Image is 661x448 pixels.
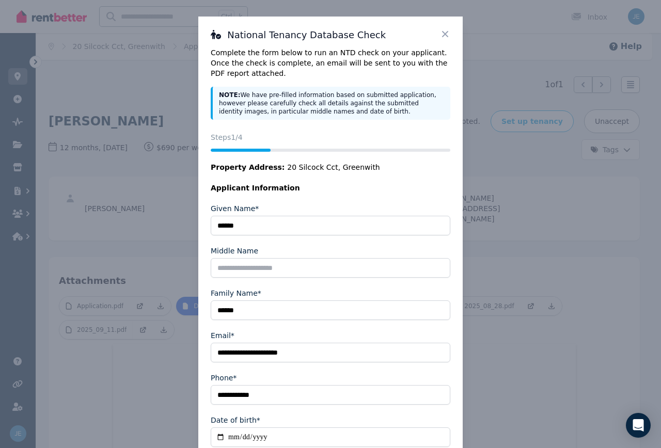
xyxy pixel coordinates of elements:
legend: Applicant Information [211,183,450,193]
span: Property Address: [211,163,285,171]
div: We have pre-filled information based on submitted application, however please carefully check all... [211,87,450,120]
label: Family Name* [211,288,261,298]
label: Phone* [211,373,237,383]
p: Complete the form below to run an NTD check on your applicant. Once the check is complete, an ema... [211,47,450,78]
label: Email* [211,330,234,341]
p: Steps 1 /4 [211,132,450,142]
label: Date of birth* [211,415,260,425]
strong: NOTE: [219,91,240,99]
label: Middle Name [211,246,258,256]
div: Open Intercom Messenger [626,413,651,438]
label: Given Name* [211,203,259,214]
span: 20 Silcock Cct, Greenwith [287,162,380,172]
h3: National Tenancy Database Check [211,29,450,41]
